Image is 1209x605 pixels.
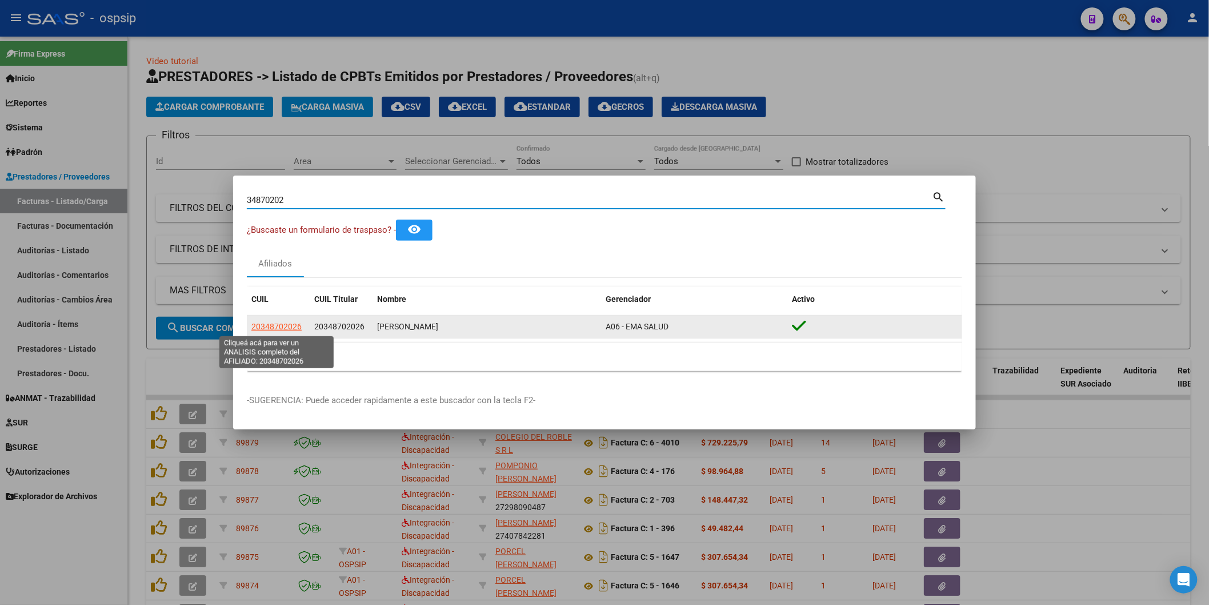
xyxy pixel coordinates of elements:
div: [PERSON_NAME] [377,320,597,333]
span: Gerenciador [606,294,651,304]
span: Activo [792,294,815,304]
span: ¿Buscaste un formulario de traspaso? - [247,225,396,235]
mat-icon: remove_red_eye [407,222,421,236]
p: -SUGERENCIA: Puede acceder rapidamente a este buscador con la tecla F2- [247,394,962,407]
datatable-header-cell: CUIL Titular [310,287,373,312]
span: CUIL [251,294,269,304]
span: A06 - EMA SALUD [606,322,668,331]
span: 20348702026 [251,322,302,331]
span: 20348702026 [314,322,365,331]
span: CUIL Titular [314,294,358,304]
mat-icon: search [932,189,946,203]
datatable-header-cell: CUIL [247,287,310,312]
datatable-header-cell: Gerenciador [601,287,787,312]
span: Nombre [377,294,406,304]
div: Afiliados [259,257,293,270]
datatable-header-cell: Nombre [373,287,601,312]
datatable-header-cell: Activo [787,287,962,312]
div: 1 total [247,343,962,371]
div: Open Intercom Messenger [1170,566,1198,594]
